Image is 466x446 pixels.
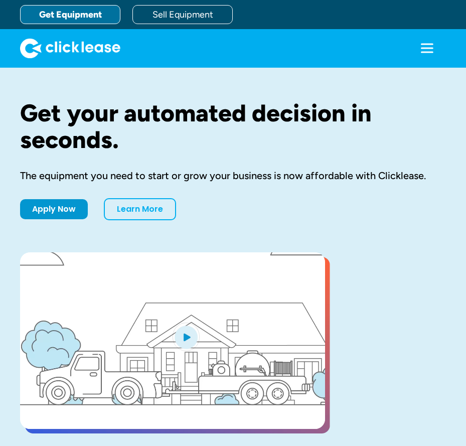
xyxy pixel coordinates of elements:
[173,323,200,351] img: Blue play button logo on a light blue circular background
[20,38,120,58] img: Clicklease logo
[20,199,88,219] a: Apply Now
[408,29,446,67] div: menu
[20,169,446,182] div: The equipment you need to start or grow your business is now affordable with Clicklease.
[20,252,325,429] a: open lightbox
[20,100,446,153] h1: Get your automated decision in seconds.
[104,198,176,220] a: Learn More
[20,38,120,58] a: home
[20,5,120,24] a: Get Equipment
[132,5,233,24] a: Sell Equipment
